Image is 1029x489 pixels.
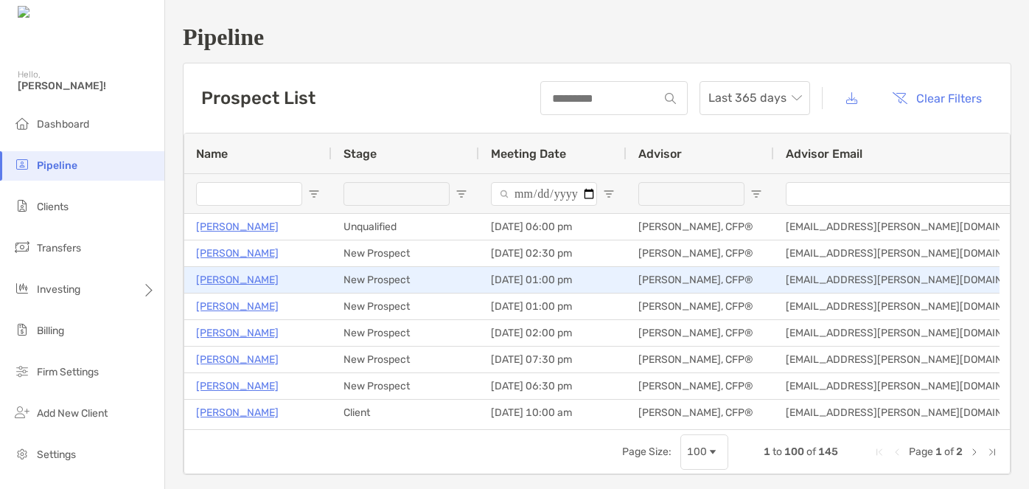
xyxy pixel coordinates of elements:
a: [PERSON_NAME] [196,244,279,263]
span: Name [196,147,228,161]
div: [DATE] 01:00 pm [479,294,627,319]
div: Last Page [986,446,998,458]
div: New Prospect [332,240,479,266]
div: [PERSON_NAME], CFP® [627,214,774,240]
span: Settings [37,448,76,461]
span: Add New Client [37,407,108,420]
span: Pipeline [37,159,77,172]
div: Previous Page [891,446,903,458]
img: transfers icon [13,238,31,256]
span: 100 [784,445,804,458]
button: Open Filter Menu [603,188,615,200]
div: [PERSON_NAME], CFP® [627,373,774,399]
span: Last 365 days [708,82,801,114]
div: [DATE] 02:30 pm [479,240,627,266]
img: investing icon [13,280,31,297]
button: Open Filter Menu [750,188,762,200]
div: 100 [687,445,707,458]
img: settings icon [13,445,31,462]
span: 1 [764,445,770,458]
a: [PERSON_NAME] [196,377,279,395]
div: [DATE] 06:30 pm [479,373,627,399]
div: [DATE] 10:00 am [479,400,627,426]
img: pipeline icon [13,156,31,173]
span: Billing [37,325,64,337]
a: [PERSON_NAME] [196,350,279,369]
span: to [772,445,782,458]
div: [DATE] 07:30 pm [479,347,627,372]
span: Transfers [37,242,81,254]
div: [PERSON_NAME], CFP® [627,240,774,266]
div: [DATE] 02:00 pm [479,320,627,346]
span: Investing [37,283,80,296]
img: billing icon [13,321,31,339]
span: Stage [343,147,377,161]
span: of [806,445,816,458]
div: [DATE] 01:00 pm [479,267,627,293]
a: [PERSON_NAME] [196,324,279,342]
span: Advisor Email [786,147,862,161]
button: Open Filter Menu [456,188,467,200]
div: New Prospect [332,294,479,319]
div: New Prospect [332,347,479,372]
div: [PERSON_NAME], CFP® [627,294,774,319]
img: dashboard icon [13,114,31,132]
span: Page [909,445,933,458]
div: New Prospect [332,267,479,293]
img: add_new_client icon [13,403,31,421]
a: [PERSON_NAME] [196,403,279,422]
span: of [944,445,954,458]
img: clients icon [13,197,31,215]
div: [DATE] 06:00 pm [479,214,627,240]
span: Firm Settings [37,366,99,378]
div: First Page [873,446,885,458]
img: Zoe Logo [18,6,80,20]
div: New Prospect [332,373,479,399]
span: Dashboard [37,118,89,131]
span: [PERSON_NAME]! [18,80,156,92]
div: [PERSON_NAME], CFP® [627,347,774,372]
button: Open Filter Menu [308,188,320,200]
input: Meeting Date Filter Input [491,182,597,206]
div: Unqualified [332,214,479,240]
div: Next Page [969,446,980,458]
button: Clear Filters [881,82,993,114]
div: Page Size: [622,445,672,458]
div: Client [332,400,479,426]
input: Name Filter Input [196,182,302,206]
img: firm-settings icon [13,362,31,380]
div: [PERSON_NAME], CFP® [627,400,774,426]
div: [PERSON_NAME], CFP® [627,320,774,346]
span: Clients [37,201,69,213]
a: [PERSON_NAME] [196,297,279,316]
div: New Prospect [332,320,479,346]
div: Page Size [680,434,728,470]
span: Advisor [638,147,682,161]
span: Meeting Date [491,147,566,161]
h3: Prospect List [201,88,315,108]
a: [PERSON_NAME] [196,271,279,289]
span: 145 [818,445,838,458]
h1: Pipeline [183,24,1011,51]
img: input icon [665,93,676,104]
a: [PERSON_NAME] [196,218,279,236]
div: [PERSON_NAME], CFP® [627,267,774,293]
span: 1 [935,445,942,458]
span: 2 [956,445,963,458]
